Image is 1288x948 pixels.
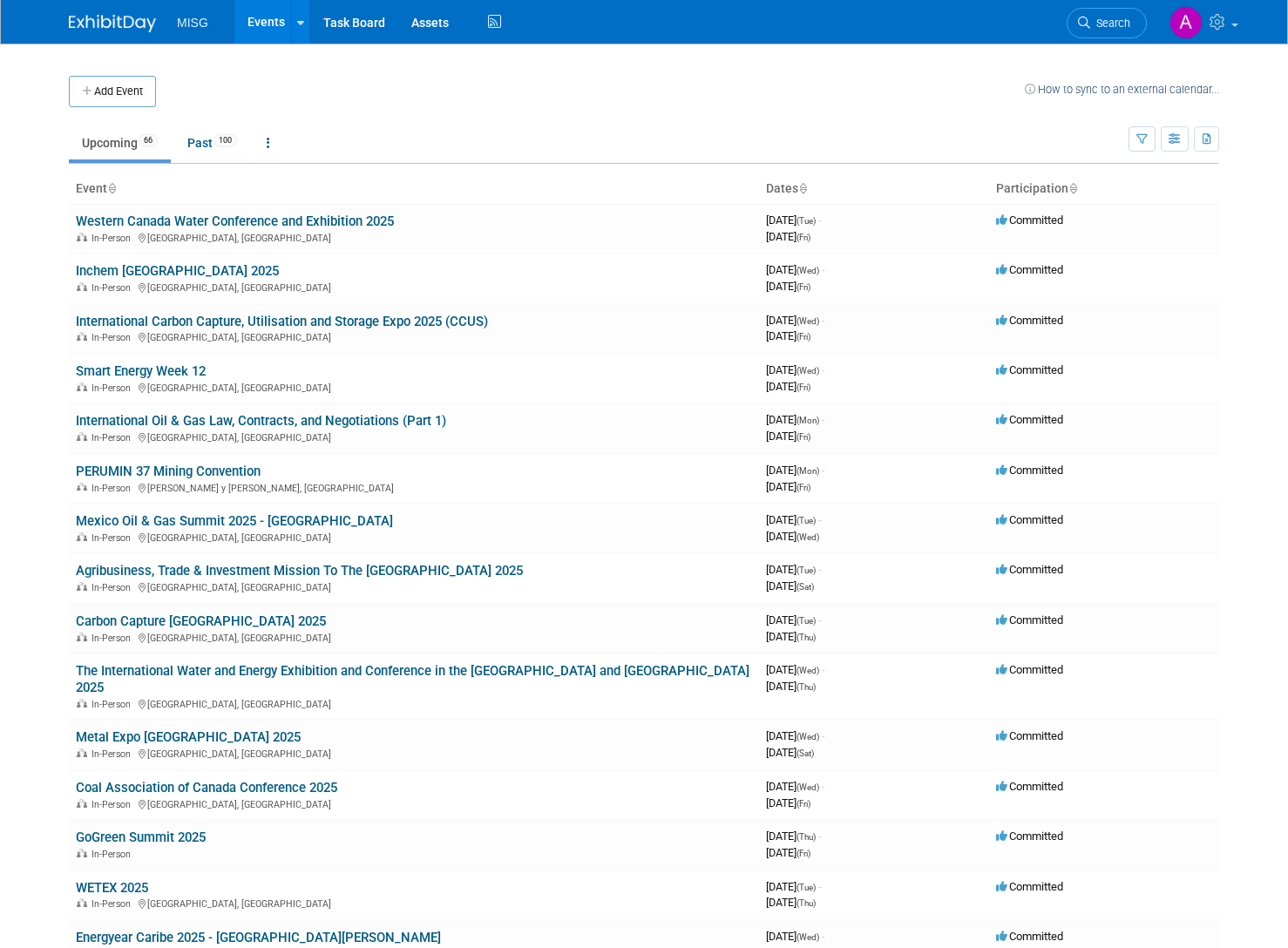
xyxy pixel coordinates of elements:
[797,633,816,642] span: (Thu)
[1169,6,1203,39] img: Anjerica Cruz
[92,483,136,494] span: In-Person
[92,532,136,544] span: In-Person
[818,513,821,526] span: -
[818,563,821,576] span: -
[797,748,814,758] span: (Sat)
[766,829,821,843] span: [DATE]
[822,729,824,742] span: -
[766,896,816,909] span: [DATE]
[77,748,87,757] img: In-Person Event
[996,413,1063,426] span: Committed
[766,613,821,626] span: [DATE]
[797,666,819,675] span: (Wed)
[766,380,810,393] span: [DATE]
[76,746,752,760] div: [GEOGRAPHIC_DATA], [GEOGRAPHIC_DATA]
[797,483,810,492] span: (Fri)
[822,464,824,477] span: -
[797,732,819,741] span: (Wed)
[76,880,148,896] a: WETEX 2025
[76,829,206,845] a: GoGreen Summit 2025
[996,663,1063,676] span: Committed
[797,883,816,892] span: (Tue)
[92,633,136,644] span: In-Person
[822,663,824,676] span: -
[766,930,824,943] span: [DATE]
[797,316,819,326] span: (Wed)
[76,780,337,796] a: Coal Association of Canada Conference 2025
[1068,181,1077,195] a: Sort by Participation Type
[766,513,821,526] span: [DATE]
[77,483,87,491] img: In-Person Event
[797,849,810,858] span: (Fri)
[797,233,810,242] span: (Fri)
[76,363,206,379] a: Smart Energy Week 12
[996,880,1063,893] span: Committed
[77,898,87,907] img: In-Person Event
[77,233,87,241] img: In-Person Event
[797,383,810,392] span: (Fri)
[76,513,393,529] a: Mexico Oil & Gas Summit 2025 - [GEOGRAPHIC_DATA]
[76,329,752,343] div: [GEOGRAPHIC_DATA], [GEOGRAPHIC_DATA]
[822,413,824,426] span: -
[76,579,752,593] div: [GEOGRAPHIC_DATA], [GEOGRAPHIC_DATA]
[996,314,1063,327] span: Committed
[76,796,752,810] div: [GEOGRAPHIC_DATA], [GEOGRAPHIC_DATA]
[76,630,752,644] div: [GEOGRAPHIC_DATA], [GEOGRAPHIC_DATA]
[92,282,136,294] span: In-Person
[766,280,810,293] span: [DATE]
[797,616,816,626] span: (Tue)
[766,663,824,676] span: [DATE]
[76,213,394,229] a: Western Canada Water Conference and Exhibition 2025
[77,282,87,291] img: In-Person Event
[766,579,814,592] span: [DATE]
[818,880,821,893] span: -
[92,383,136,394] span: In-Person
[76,613,326,629] a: Carbon Capture [GEOGRAPHIC_DATA] 2025
[77,633,87,641] img: In-Person Event
[996,363,1063,376] span: Committed
[797,932,819,942] span: (Wed)
[766,314,824,327] span: [DATE]
[766,413,824,426] span: [DATE]
[77,582,87,591] img: In-Person Event
[797,466,819,476] span: (Mon)
[174,126,250,159] a: Past100
[766,263,824,276] span: [DATE]
[766,213,821,227] span: [DATE]
[766,563,821,576] span: [DATE]
[797,799,810,809] span: (Fri)
[996,729,1063,742] span: Committed
[76,480,752,494] div: [PERSON_NAME] y [PERSON_NAME], [GEOGRAPHIC_DATA]
[69,76,156,107] button: Add Event
[797,216,816,226] span: (Tue)
[1025,83,1219,96] a: How to sync to an external calendar...
[996,464,1063,477] span: Committed
[797,416,819,425] span: (Mon)
[92,582,136,593] span: In-Person
[92,432,136,444] span: In-Person
[69,174,759,204] th: Event
[822,363,824,376] span: -
[996,930,1063,943] span: Committed
[766,363,824,376] span: [DATE]
[92,799,136,810] span: In-Person
[92,699,136,710] span: In-Person
[76,563,523,579] a: Agribusiness, Trade & Investment Mission To The [GEOGRAPHIC_DATA] 2025
[92,849,136,860] span: In-Person
[996,563,1063,576] span: Committed
[797,682,816,692] span: (Thu)
[822,314,824,327] span: -
[766,630,816,643] span: [DATE]
[797,832,816,842] span: (Thu)
[77,432,87,441] img: In-Person Event
[996,513,1063,526] span: Committed
[797,782,819,792] span: (Wed)
[822,780,824,793] span: -
[92,233,136,244] span: In-Person
[798,181,807,195] a: Sort by Start Date
[76,696,752,710] div: [GEOGRAPHIC_DATA], [GEOGRAPHIC_DATA]
[107,181,116,195] a: Sort by Event Name
[76,380,752,394] div: [GEOGRAPHIC_DATA], [GEOGRAPHIC_DATA]
[76,413,446,429] a: International Oil & Gas Law, Contracts, and Negotiations (Part 1)
[76,896,752,910] div: [GEOGRAPHIC_DATA], [GEOGRAPHIC_DATA]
